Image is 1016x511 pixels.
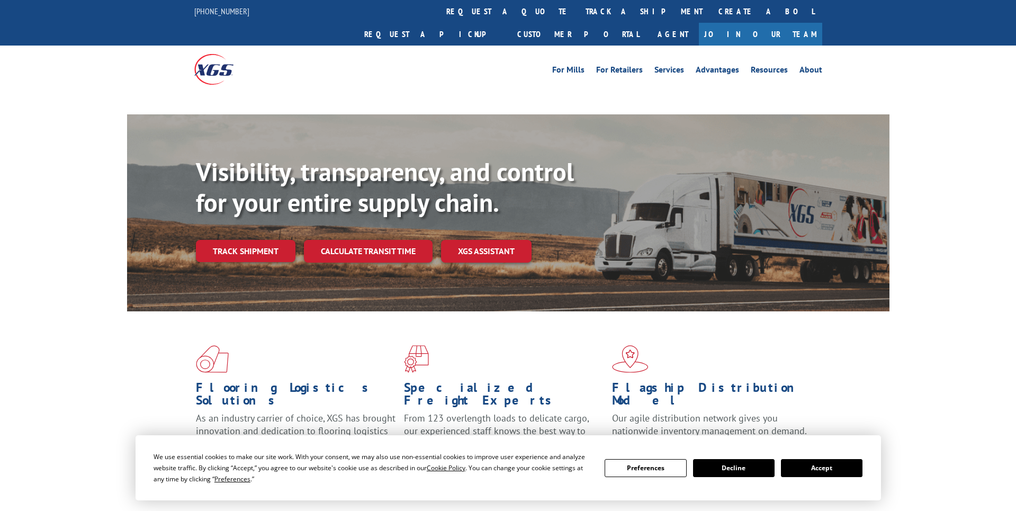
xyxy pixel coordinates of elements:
[196,155,574,219] b: Visibility, transparency, and control for your entire supply chain.
[699,23,822,46] a: Join Our Team
[693,459,775,477] button: Decline
[696,66,739,77] a: Advantages
[612,345,649,373] img: xgs-icon-flagship-distribution-model-red
[214,474,250,483] span: Preferences
[404,381,604,412] h1: Specialized Freight Experts
[509,23,647,46] a: Customer Portal
[196,240,295,262] a: Track shipment
[612,412,807,437] span: Our agile distribution network gives you nationwide inventory management on demand.
[552,66,585,77] a: For Mills
[799,66,822,77] a: About
[404,345,429,373] img: xgs-icon-focused-on-flooring-red
[596,66,643,77] a: For Retailers
[441,240,532,263] a: XGS ASSISTANT
[612,381,812,412] h1: Flagship Distribution Model
[304,240,433,263] a: Calculate transit time
[654,66,684,77] a: Services
[196,412,395,450] span: As an industry carrier of choice, XGS has brought innovation and dedication to flooring logistics...
[427,463,465,472] span: Cookie Policy
[196,345,229,373] img: xgs-icon-total-supply-chain-intelligence-red
[194,6,249,16] a: [PHONE_NUMBER]
[136,435,881,500] div: Cookie Consent Prompt
[605,459,686,477] button: Preferences
[356,23,509,46] a: Request a pickup
[404,412,604,459] p: From 123 overlength loads to delicate cargo, our experienced staff knows the best way to move you...
[154,451,592,485] div: We use essential cookies to make our site work. With your consent, we may also use non-essential ...
[751,66,788,77] a: Resources
[647,23,699,46] a: Agent
[196,381,396,412] h1: Flooring Logistics Solutions
[781,459,862,477] button: Accept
